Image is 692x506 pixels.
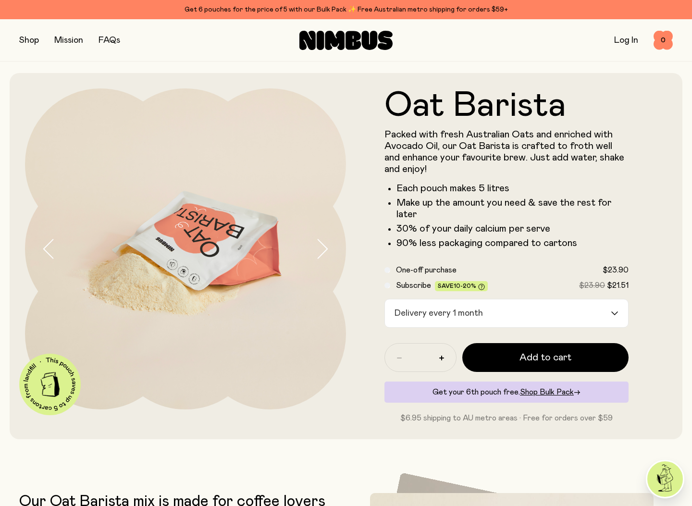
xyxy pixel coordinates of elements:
[486,299,610,327] input: Search for option
[396,197,629,220] li: Make up the amount you need & save the rest for later
[462,343,629,372] button: Add to cart
[384,382,629,403] div: Get your 6th pouch free.
[384,129,629,175] p: Packed with fresh Australian Oats and enriched with Avocado Oil, our Oat Barista is crafted to fr...
[19,4,673,15] div: Get 6 pouches for the price of 5 with our Bulk Pack ✨ Free Australian metro shipping for orders $59+
[607,282,629,289] span: $21.51
[520,388,574,396] span: Shop Bulk Pack
[520,388,581,396] a: Shop Bulk Pack→
[579,282,605,289] span: $23.90
[396,266,457,274] span: One-off purchase
[396,237,629,249] li: 90% less packaging compared to cartons
[396,282,431,289] span: Subscribe
[603,266,629,274] span: $23.90
[654,31,673,50] button: 0
[454,283,476,289] span: 10-20%
[647,461,683,497] img: agent
[384,299,629,328] div: Search for option
[396,183,629,194] li: Each pouch makes 5 litres
[54,36,83,45] a: Mission
[438,283,485,290] span: Save
[384,88,629,123] h1: Oat Barista
[519,351,571,364] span: Add to cart
[384,412,629,424] p: $6.95 shipping to AU metro areas · Free for orders over $59
[396,223,629,234] li: 30% of your daily calcium per serve
[392,299,485,327] span: Delivery every 1 month
[614,36,638,45] a: Log In
[99,36,120,45] a: FAQs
